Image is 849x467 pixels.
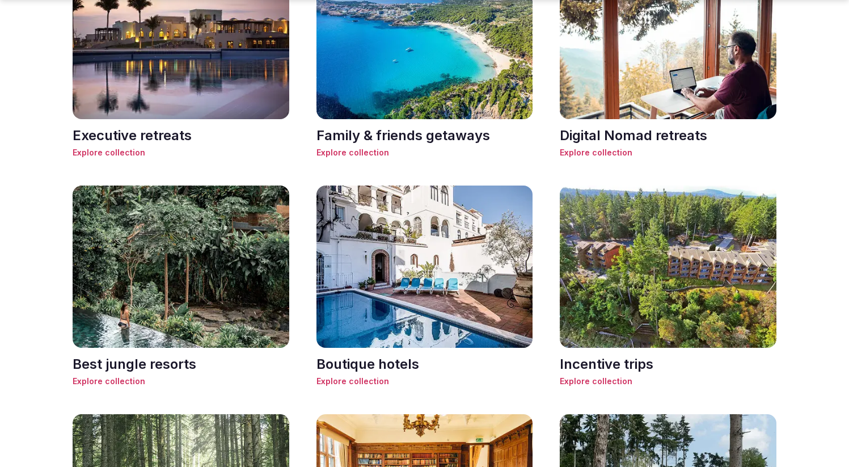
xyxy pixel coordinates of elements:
[316,126,533,145] h3: Family & friends getaways
[73,376,289,387] span: Explore collection
[560,147,776,158] span: Explore collection
[316,355,533,374] h3: Boutique hotels
[560,376,776,387] span: Explore collection
[73,186,289,348] img: Best jungle resorts
[73,147,289,158] span: Explore collection
[73,186,289,387] a: Best jungle resortsBest jungle resortsExplore collection
[316,186,533,387] a: Boutique hotelsBoutique hotelsExplore collection
[316,147,533,158] span: Explore collection
[560,126,776,145] h3: Digital Nomad retreats
[560,355,776,374] h3: Incentive trips
[316,376,533,387] span: Explore collection
[73,355,289,374] h3: Best jungle resorts
[73,126,289,145] h3: Executive retreats
[560,186,776,348] img: Incentive trips
[316,186,533,348] img: Boutique hotels
[560,186,776,387] a: Incentive tripsIncentive tripsExplore collection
